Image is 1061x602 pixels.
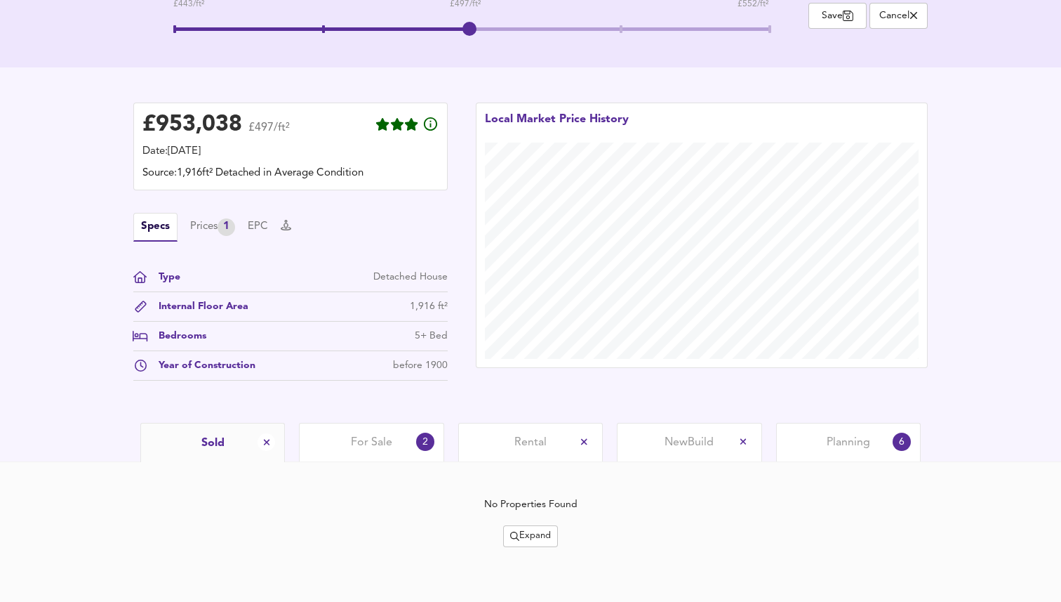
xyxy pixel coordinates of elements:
div: 2 [416,433,434,451]
div: Year of Construction [147,358,255,373]
button: Save [808,3,867,29]
div: Internal Floor Area [147,299,248,314]
div: split button [503,525,558,547]
span: £497/ft² [248,122,290,143]
button: Prices1 [190,218,235,236]
button: Cancel [869,3,928,29]
span: Expand [510,528,551,544]
button: EPC [248,219,268,235]
div: 5+ Bed [415,329,448,343]
div: Type [147,270,180,284]
div: Date: [DATE] [142,144,439,159]
div: 6 [893,433,911,451]
div: Bedrooms [147,329,206,343]
span: Rental [514,435,547,450]
div: before 1900 [393,358,448,373]
button: Specs [133,213,178,242]
span: Save [816,9,859,22]
div: Prices [190,218,235,236]
div: Detached House [373,270,448,284]
div: 1,916 ft² [410,299,448,314]
span: Planning [827,435,870,450]
div: Source: 1,916ft² Detached in Average Condition [142,166,439,181]
span: New Build [665,435,714,450]
span: Sold [201,436,225,451]
button: Expand [503,525,558,547]
span: Cancel [877,9,920,22]
div: 1 [218,218,235,236]
div: Local Market Price History [485,112,629,143]
div: No Properties Found [484,497,578,511]
span: For Sale [351,435,392,450]
div: £ 953,038 [142,114,242,136]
